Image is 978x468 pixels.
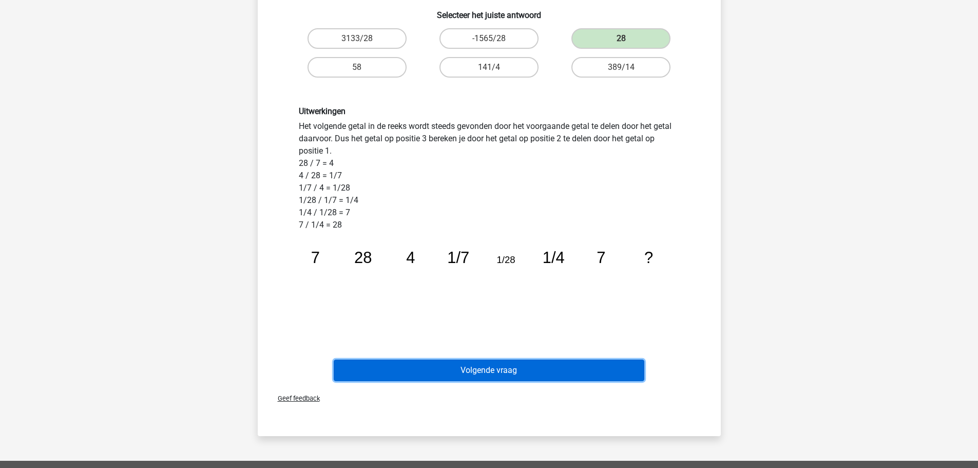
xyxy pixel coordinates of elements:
button: Volgende vraag [334,360,644,381]
tspan: 4 [406,249,415,267]
label: 28 [571,28,670,49]
label: 3133/28 [308,28,407,49]
h6: Selecteer het juiste antwoord [274,2,704,20]
tspan: 7 [311,249,319,267]
tspan: 28 [354,249,372,267]
h6: Uitwerkingen [299,106,680,116]
div: Het volgende getal in de reeks wordt steeds gevonden door het voorgaande getal te delen door het ... [291,106,687,327]
label: 389/14 [571,57,670,78]
tspan: 7 [597,249,605,267]
tspan: 1/4 [542,249,564,267]
label: 141/4 [439,57,539,78]
label: -1565/28 [439,28,539,49]
tspan: 1/28 [496,254,515,265]
span: Geef feedback [270,395,320,402]
label: 58 [308,57,407,78]
tspan: ? [644,249,653,267]
tspan: 1/7 [447,249,469,267]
